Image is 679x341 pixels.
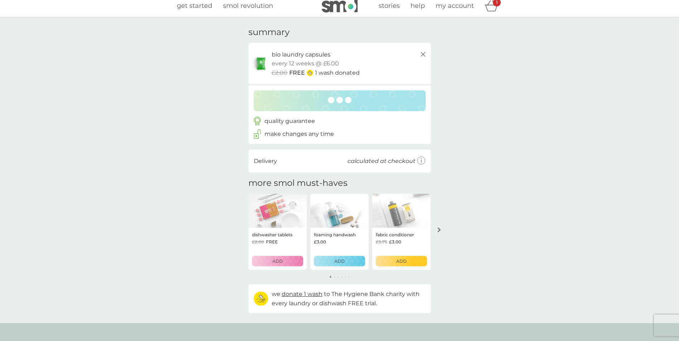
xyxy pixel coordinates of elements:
a: help [411,1,425,11]
p: calculated at checkout [348,157,416,166]
span: £2.00 [252,238,264,245]
p: fabric conditioner [376,231,414,238]
span: get started [177,2,212,10]
a: smol revolution [223,1,273,11]
p: make changes any time [265,129,334,139]
span: £3.00 [314,238,326,245]
p: 1 wash donated [315,68,360,78]
a: stories [379,1,400,11]
p: Delivery [254,157,277,166]
p: every 12 weeks @ £6.00 [272,59,339,68]
span: help [411,2,425,10]
button: ADD [314,256,365,266]
p: ADD [396,258,407,265]
button: ADD [376,256,427,266]
p: foaming handwash [314,231,356,238]
span: £2.00 [272,68,287,78]
a: my account [436,1,474,11]
span: stories [379,2,400,10]
p: quality guarantee [265,117,315,126]
p: bio laundry capsules [272,50,330,59]
a: get started [177,1,212,11]
h2: more smol must-haves [248,178,348,188]
h3: summary [248,27,290,38]
p: ADD [334,258,345,265]
span: £5.75 [376,238,387,245]
span: my account [436,2,474,10]
p: we to The Hygiene Bank charity with every laundry or dishwash FREE trial. [272,290,426,308]
p: ADD [272,258,283,265]
span: smol revolution [223,2,273,10]
p: dishwasher tablets [252,231,292,238]
span: FREE [289,68,305,78]
span: FREE [266,238,278,245]
button: ADD [252,256,303,266]
span: £3.00 [389,238,401,245]
span: donate 1 wash [282,291,322,297]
